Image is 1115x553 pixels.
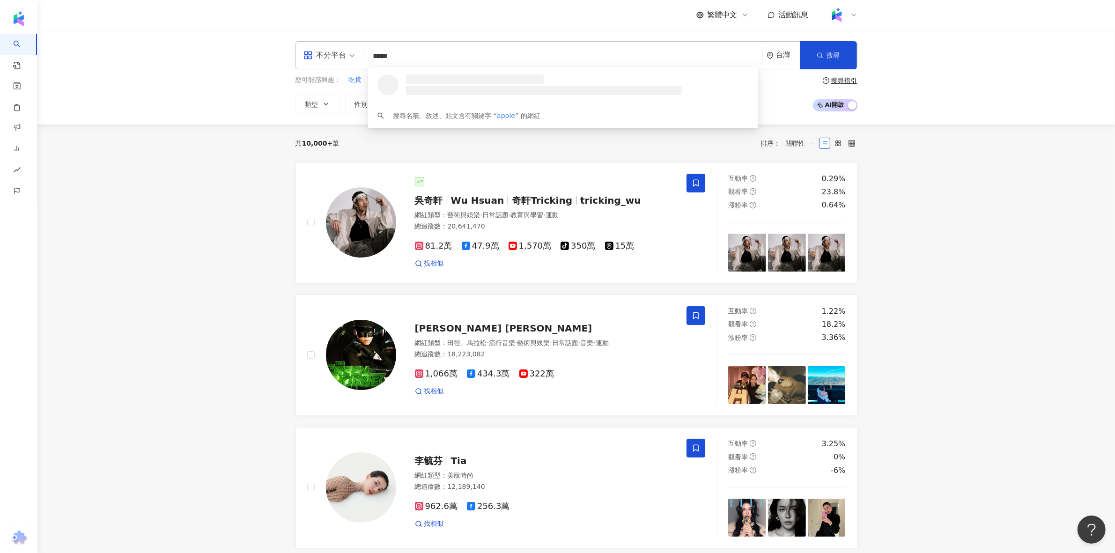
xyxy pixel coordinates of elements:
span: 藝術與娛樂 [517,339,550,347]
span: 322萬 [519,369,554,379]
span: rise [13,161,21,182]
span: 性別 [355,101,368,108]
div: 網紅類型 ： [415,211,676,220]
img: KOL Avatar [326,187,396,258]
div: 23.8% [822,187,846,197]
div: 0% [834,452,845,462]
span: 奇軒Tricking [512,195,572,206]
span: 漲粉率 [728,201,748,209]
img: post-image [728,499,766,537]
div: 網紅類型 ： [415,471,676,480]
div: 網紅類型 ： [415,339,676,348]
span: · [550,339,552,347]
div: 3.36% [822,332,846,343]
img: post-image [808,499,846,537]
span: 吳奇軒 [415,195,443,206]
span: 吃貨 [349,75,362,85]
a: KOL Avatar李毓芬Tia網紅類型：美妝時尚總追蹤數：12,189,140962.6萬256.3萬找相似互動率question-circle3.25%觀看率question-circle0... [295,427,857,548]
a: 找相似 [415,259,444,268]
a: search [13,34,32,70]
span: 觀看率 [728,453,748,461]
span: 觀看率 [728,188,748,195]
button: 吃貨 [348,75,362,85]
span: 962.6萬 [415,501,458,511]
span: Tia [451,455,467,466]
div: 不分平台 [303,48,347,63]
span: question-circle [750,453,756,460]
span: 類型 [305,101,318,108]
span: 教育與學習 [510,211,543,219]
span: 關聯性 [786,136,814,151]
span: 找相似 [424,387,444,396]
span: 活動訊息 [779,10,809,19]
a: KOL Avatar[PERSON_NAME] [PERSON_NAME]網紅類型：田徑、馬拉松·流行音樂·藝術與娛樂·日常話題·音樂·運動總追蹤數：18,223,0821,066萬434.3萬... [295,295,857,416]
span: · [487,339,489,347]
img: post-image [768,366,806,404]
span: environment [767,52,774,59]
span: question-circle [750,308,756,314]
div: 搜尋指引 [831,77,857,84]
a: KOL Avatar吳奇軒Wu Hsuan奇軒Trickingtricking_wu網紅類型：藝術與娛樂·日常話題·教育與學習·運動總追蹤數：20,641,47081.2萬47.9萬1,570萬... [295,162,857,283]
span: 互動率 [728,307,748,315]
img: Kolr%20app%20icon%20%281%29.png [828,6,846,24]
span: 李毓芬 [415,455,443,466]
span: 美妝時尚 [448,472,474,479]
span: 互動率 [728,440,748,447]
span: 350萬 [561,241,595,251]
span: 您可能感興趣： [295,75,341,85]
img: post-image [728,366,766,404]
button: 搜尋 [800,41,857,69]
span: question-circle [750,202,756,208]
img: logo icon [11,11,26,26]
span: question-circle [750,188,756,195]
img: post-image [728,234,766,272]
span: 運動 [596,339,609,347]
span: Wu Hsuan [451,195,504,206]
span: 找相似 [424,259,444,268]
img: KOL Avatar [326,320,396,390]
div: 總追蹤數 ： 20,641,470 [415,222,676,231]
div: 0.29% [822,174,846,184]
span: 日常話題 [552,339,578,347]
button: 性別 [345,95,389,113]
span: question-circle [823,77,829,84]
div: 排序： [761,136,819,151]
span: 搜尋 [827,52,840,59]
div: 18.2% [822,319,846,330]
img: KOL Avatar [326,452,396,523]
div: 3.25% [822,439,846,449]
span: 1,066萬 [415,369,458,379]
img: post-image [768,234,806,272]
iframe: Help Scout Beacon - Open [1078,516,1106,544]
span: 運動 [546,211,559,219]
span: · [480,211,482,219]
div: 台灣 [776,51,800,59]
div: 搜尋名稱、敘述、貼文含有關鍵字 “ ” 的網紅 [393,111,540,121]
span: 漲粉率 [728,466,748,474]
span: 47.9萬 [462,241,499,251]
a: 找相似 [415,387,444,396]
span: question-circle [750,334,756,341]
span: appstore [303,51,313,60]
span: · [509,211,510,219]
span: 流行音樂 [489,339,515,347]
span: 繁體中文 [708,10,738,20]
img: post-image [808,234,846,272]
span: 10,000+ [302,140,333,147]
span: 音樂 [580,339,593,347]
span: question-circle [750,467,756,473]
img: post-image [768,499,806,537]
span: 漲粉率 [728,334,748,341]
div: 0.64% [822,200,846,210]
span: [PERSON_NAME] [PERSON_NAME] [415,323,592,334]
span: · [543,211,545,219]
span: question-circle [750,440,756,447]
div: 總追蹤數 ： 18,223,082 [415,350,676,359]
div: 共 筆 [295,140,340,147]
span: 找相似 [424,519,444,529]
div: 1.22% [822,306,846,317]
span: 81.2萬 [415,241,452,251]
div: 總追蹤數 ： 12,189,140 [415,482,676,492]
span: 觀看率 [728,320,748,328]
span: 1,570萬 [509,241,552,251]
